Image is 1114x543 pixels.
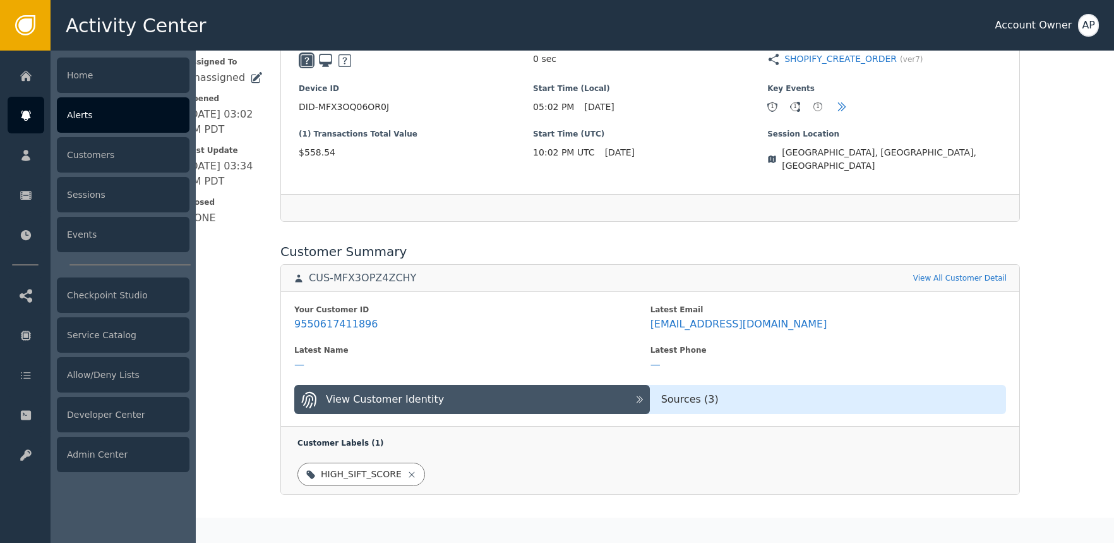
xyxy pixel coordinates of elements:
[650,358,661,371] div: —
[309,272,416,284] div: CUS-MFX3OPZ4ZCHY
[57,217,189,252] div: Events
[791,102,800,111] div: 1
[186,70,245,85] div: Unassigned
[294,318,378,331] div: 9550617411896
[294,304,650,315] div: Your Customer ID
[57,317,189,353] div: Service Catalog
[57,58,189,93] div: Home
[782,146,1002,173] span: [GEOGRAPHIC_DATA], [GEOGRAPHIC_DATA], [GEOGRAPHIC_DATA]
[650,318,827,331] div: [EMAIL_ADDRESS][DOMAIN_NAME]
[280,242,1020,261] div: Customer Summary
[8,176,189,213] a: Sessions
[768,102,777,111] div: 1
[294,358,304,371] div: —
[186,159,263,189] div: [DATE] 03:34 PM PDT
[294,345,650,356] div: Latest Name
[900,54,923,65] span: (ver 7 )
[995,18,1072,33] div: Account Owner
[8,317,189,353] a: Service Catalog
[8,357,189,393] a: Allow/Deny Lists
[8,436,189,473] a: Admin Center
[57,397,189,432] div: Developer Center
[784,52,897,66] a: SHOPIFY_CREATE_ORDER
[57,278,189,313] div: Checkpoint Studio
[8,57,189,94] a: Home
[533,146,595,159] span: 10:02 PM UTC
[533,128,767,140] span: Start Time (UTC)
[650,345,1007,356] div: Latest Phone
[767,83,1002,94] span: Key Events
[57,437,189,472] div: Admin Center
[326,392,444,407] div: View Customer Identity
[8,97,189,133] a: Alerts
[57,357,189,393] div: Allow/Deny Lists
[186,107,263,137] div: [DATE] 03:02 PM PDT
[533,52,556,66] span: 0 sec
[813,102,822,111] div: 1
[294,385,650,414] button: View Customer Identity
[186,93,263,104] span: Opened
[8,137,189,173] a: Customers
[57,177,189,212] div: Sessions
[321,468,402,481] div: HIGH_SIFT_SCORE
[57,97,189,133] div: Alerts
[913,272,1007,284] a: View All Customer Detail
[299,128,533,140] span: (1) Transactions Total Value
[280,515,1020,534] div: Customer Alert History ( 1 )
[767,128,1002,140] span: Session Location
[8,396,189,433] a: Developer Center
[8,277,189,314] a: Checkpoint Studio
[186,56,263,68] span: Assigned To
[299,146,533,159] span: $558.54
[1078,14,1099,37] button: AP
[186,145,263,156] span: Last Update
[57,137,189,173] div: Customers
[650,304,1007,315] div: Latest Email
[650,392,1007,407] div: Sources ( 3 )
[8,216,189,253] a: Events
[584,101,614,114] span: [DATE]
[297,439,383,448] span: Customer Labels ( 1 )
[533,83,767,94] span: Start Time (Local)
[299,101,533,114] span: DID-MFX3OQ06OR0J
[533,101,574,114] span: 05:02 PM
[186,197,263,208] span: Closed
[66,11,207,40] span: Activity Center
[299,83,533,94] span: Device ID
[605,146,635,159] span: [DATE]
